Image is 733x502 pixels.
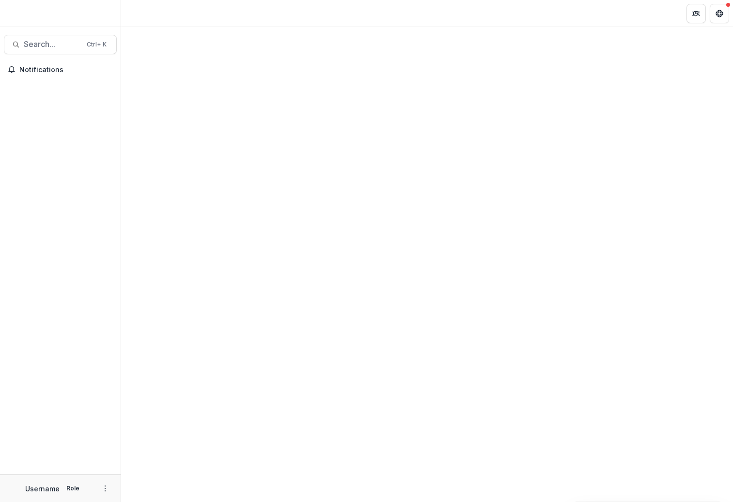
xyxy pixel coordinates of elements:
[63,484,82,493] p: Role
[710,4,729,23] button: Get Help
[99,483,111,494] button: More
[25,484,60,494] p: Username
[4,35,117,54] button: Search...
[85,39,109,50] div: Ctrl + K
[24,40,81,49] span: Search...
[19,66,113,74] span: Notifications
[4,62,117,77] button: Notifications
[686,4,706,23] button: Partners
